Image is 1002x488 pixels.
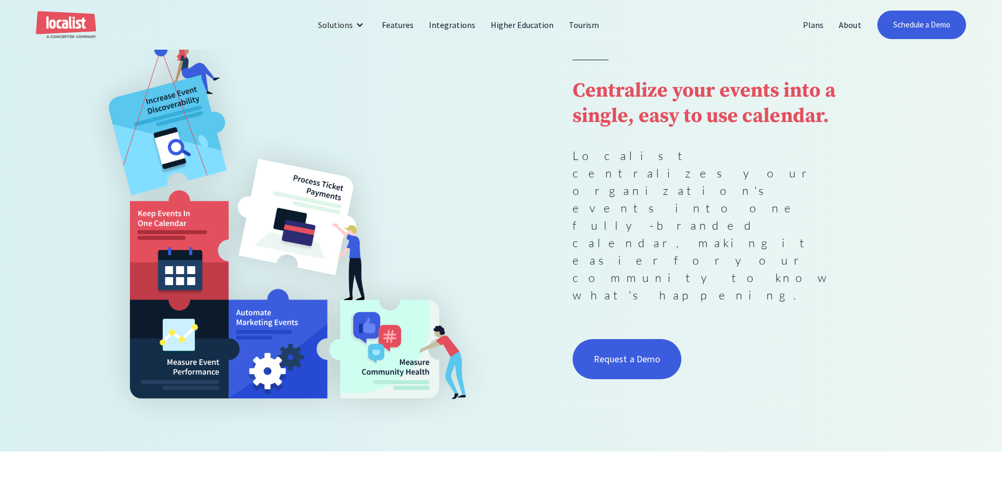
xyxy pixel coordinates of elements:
a: Tourism [561,12,607,37]
p: Localist centralizes your organization's events into one fully-branded calendar, making it easier... [573,147,859,304]
a: Schedule a Demo [877,11,967,39]
a: Request a Demo [573,339,681,379]
a: Integrations [422,12,483,37]
strong: Centralize your events into a single, easy to use calendar. [573,78,835,129]
div: Solutions [310,12,374,37]
a: Higher Education [483,12,562,37]
a: About [831,12,869,37]
a: Plans [795,12,831,37]
div: Solutions [318,18,353,31]
a: home [36,11,96,39]
a: Features [374,12,422,37]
